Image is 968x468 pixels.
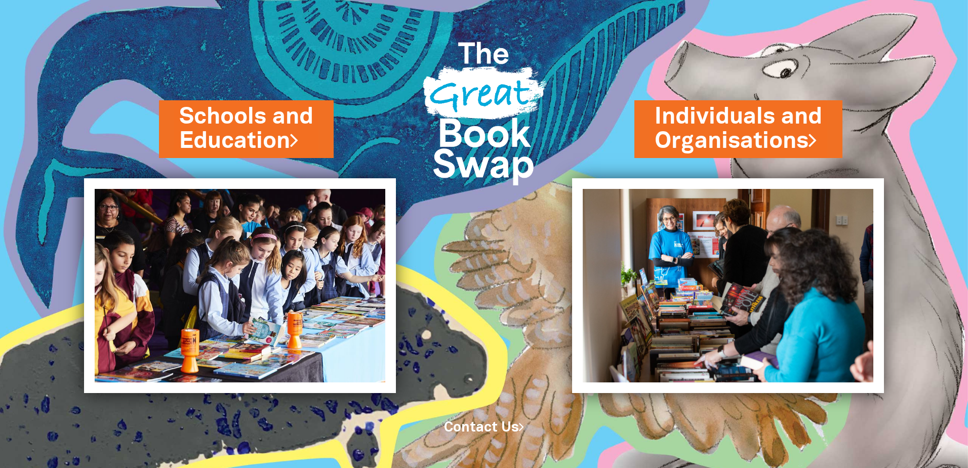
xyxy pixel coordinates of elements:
a: Schools andEducation [179,101,313,157]
img: Schools and Education [84,178,395,393]
img: Great Bookswap logo [411,12,557,206]
img: Individuals and Organisations [572,178,883,393]
a: Individuals andOrganisations [655,101,822,157]
a: Contact Us [444,421,524,434]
